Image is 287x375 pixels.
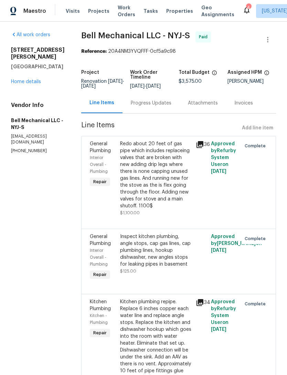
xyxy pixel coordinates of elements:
[120,269,136,273] span: $125.00
[81,49,107,54] b: Reference:
[11,134,65,145] p: [EMAIL_ADDRESS][DOMAIN_NAME]
[11,117,65,131] h5: Bell Mechanical LLC - NYJ-S
[130,84,145,89] span: [DATE]
[66,8,80,14] span: Visits
[227,79,276,84] div: [PERSON_NAME]
[23,8,46,14] span: Maestro
[11,79,41,84] a: Home details
[245,142,268,149] span: Complete
[246,4,251,11] div: 4
[81,79,124,89] span: Renovation
[196,140,207,149] div: 36
[234,100,253,107] div: Invoices
[90,314,108,325] span: Kitchen - Plumbing
[188,100,218,107] div: Attachments
[11,32,50,37] a: All work orders
[146,84,161,89] span: [DATE]
[89,99,114,106] div: Line Items
[227,70,262,75] h5: Assigned HPM
[199,33,210,40] span: Paid
[120,233,192,268] div: Inspect kitchen plumbing, angle stops, cap gas lines, cap plumbing lines, hookup dishwasher, new ...
[91,178,109,185] span: Repair
[264,70,269,79] span: The hpm assigned to this work order.
[90,156,108,174] span: Interior Overall - Plumbing
[81,70,99,75] h5: Project
[118,4,135,18] span: Work Orders
[211,169,226,174] span: [DATE]
[90,234,111,246] span: General Plumbing
[11,148,65,154] p: [PHONE_NUMBER]
[81,48,276,55] div: 20A4NM3YVQFFF-0cf5a9c98
[130,70,179,80] h5: Work Order Timeline
[166,8,193,14] span: Properties
[91,271,109,278] span: Repair
[130,84,161,89] span: -
[245,235,268,242] span: Complete
[245,300,268,307] span: Complete
[11,102,65,109] h4: Vendor Info
[11,63,65,70] h5: [GEOGRAPHIC_DATA]
[81,84,96,89] span: [DATE]
[88,8,109,14] span: Projects
[11,47,65,60] h2: [STREET_ADDRESS][PERSON_NAME]
[81,79,124,89] span: -
[143,9,158,13] span: Tasks
[108,79,123,84] span: [DATE]
[91,329,109,336] span: Repair
[90,299,111,311] span: Kitchen Plumbing
[120,211,140,215] span: $1,100.00
[90,248,108,266] span: Interior Overall - Plumbing
[120,140,192,209] div: Redo about 20 feet of gas pipe which includes replaceing valves that are broken with new adding d...
[179,79,202,84] span: $3,575.00
[131,100,171,107] div: Progress Updates
[211,299,236,332] span: Approved by Refurby System User on
[196,298,207,307] div: 34
[179,70,210,75] h5: Total Budget
[211,141,236,174] span: Approved by Refurby System User on
[211,234,262,253] span: Approved by [PERSON_NAME] on
[90,141,111,153] span: General Plumbing
[201,4,234,18] span: Geo Assignments
[212,70,217,79] span: The total cost of line items that have been proposed by Opendoor. This sum includes line items th...
[211,327,226,332] span: [DATE]
[81,122,239,135] span: Line Items
[81,31,190,40] span: Bell Mechanical LLC - NYJ-S
[211,248,226,253] span: [DATE]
